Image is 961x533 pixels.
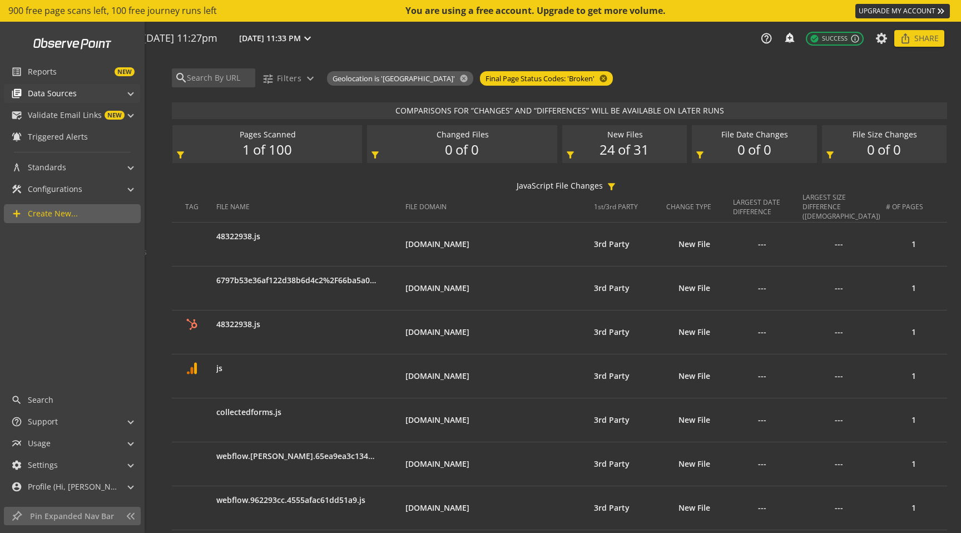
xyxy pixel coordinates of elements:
span: NEW [105,111,125,120]
mat-expansion-panel-header: Settings [4,456,140,475]
td: 3rd Party [594,442,661,486]
td: 3rd Party [594,486,661,530]
span: [DATE] 11:33 PM [239,33,301,44]
span: Create New... [28,208,78,219]
span: Support [28,416,58,427]
td: --- [727,354,797,398]
mat-icon: filter_alt [825,150,835,160]
div: [DOMAIN_NAME] [405,283,588,294]
div: [DOMAIN_NAME] [405,458,588,470]
a: Triggered Alerts [4,127,140,146]
div: Pages Scanned [189,129,345,140]
mat-icon: notifications_active [11,131,22,142]
span: of 0 [878,140,901,159]
mat-icon: account_circle [11,481,22,492]
div: CHANGE TYPE [666,202,722,211]
span: Configurations [28,184,82,195]
mat-icon: keyboard_double_arrow_right [935,6,947,17]
div: LARGEST SIZE DIFFERENCE ([DEMOGRAPHIC_DATA]) [803,193,880,221]
td: --- [797,354,880,398]
span: Reports [28,66,57,77]
mat-icon: filter_alt [370,150,380,160]
span: NEW [115,67,135,76]
span: Triggered Alerts [28,131,88,142]
div: js [216,354,222,382]
mat-expansion-panel-header: Standards [4,158,140,177]
mat-icon: filter_alt [175,150,186,160]
h5: JavaScript File Changes [517,181,603,190]
mat-icon: search [175,71,186,85]
span: Settings [28,460,58,471]
td: 3rd Party [594,354,661,398]
td: New File [661,398,727,442]
img: 1351.svg [185,318,199,331]
td: --- [727,310,797,354]
div: You are using a free account. Upgrade to get more volume. [405,4,667,17]
span: 24 [600,140,615,159]
mat-expansion-panel-header: Profile (Hi, [PERSON_NAME]!) [4,477,140,496]
span: Profile (Hi, [PERSON_NAME]!) [28,481,117,492]
td: 3rd Party [594,266,661,310]
div: [DOMAIN_NAME] [405,239,588,250]
mat-icon: multiline_chart [11,438,22,449]
div: [DOMAIN_NAME] [405,502,588,514]
a: Search [4,391,140,409]
a: UPGRADE MY ACCOUNT [855,4,950,18]
span: FILE DOMAIN [405,202,447,211]
div: # OF PAGES [886,202,942,211]
mat-expansion-panel-header: Validate Email LinksNEW [4,106,140,125]
td: --- [797,486,880,530]
span: of 0 [455,140,479,159]
div: 1st/3rd PARTY [594,202,655,211]
span: Filters [277,68,301,88]
mat-icon: search [11,394,22,406]
td: --- [797,398,880,442]
td: New File [661,266,727,310]
div: LARGEST SIZE DIFFERENCE ([DEMOGRAPHIC_DATA]) [803,193,875,221]
span: 1 [906,369,922,383]
span: Share [914,28,939,48]
span: Final Page Status Codes: 'Broken' [486,73,595,84]
div: collectedforms.js [216,398,281,426]
span: of 31 [618,140,649,159]
span: COMPARISONS FOR “CHANGES” AND “DIFFERENCES” WILL BE AVAILABLE ON LATER RUNS [395,105,724,116]
td: --- [797,266,880,310]
div: New Files [579,129,671,140]
span: Search [28,394,53,406]
div: LARGEST DATE DIFFERENCE [733,198,791,216]
div: [DOMAIN_NAME] [405,414,588,426]
div: # OF PAGES [886,202,923,211]
div: 6797b53e36af122d38b6d4c2%2F66ba5a08efe71070f98dd10a%2F68a4692540ce3615f709e108%2Fwpzrw5qk-1.1.1.js [216,266,378,294]
span: Pin Expanded Nav Bar [30,511,120,522]
td: New File [661,354,727,398]
mat-icon: check_circle [810,34,819,43]
mat-icon: ios_share [900,33,911,44]
span: Data Sources [28,88,77,99]
span: 900 free page scans left, 100 free journey runs left [8,4,217,17]
mat-icon: mark_email_read [11,110,22,121]
span: 1 [906,413,922,427]
td: 3rd Party [594,223,661,266]
div: 48322938.js [216,310,260,338]
mat-icon: info_outline [850,34,860,43]
div: File Date Changes [709,129,800,140]
mat-expansion-panel-header: Support [4,412,140,431]
span: 1 [906,238,922,251]
mat-chip-listbox: Currently applied filters [325,69,615,88]
mat-icon: expand_more [304,72,317,85]
mat-expansion-panel-header: Configurations [4,180,140,199]
span: FILE NAME [216,202,250,211]
button: Share [894,30,944,47]
div: FILE NAME [216,202,400,211]
div: Changed Files [384,129,540,140]
span: 1 [906,282,922,295]
a: Create New... [4,204,141,223]
td: --- [797,223,880,266]
td: New File [661,223,727,266]
button: [DATE] 11:33 PM [237,31,316,46]
td: --- [727,486,797,530]
mat-icon: architecture [11,162,22,173]
span: Validate Email Links [28,110,102,121]
td: New File [661,442,727,486]
mat-icon: filter_alt [606,181,617,192]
